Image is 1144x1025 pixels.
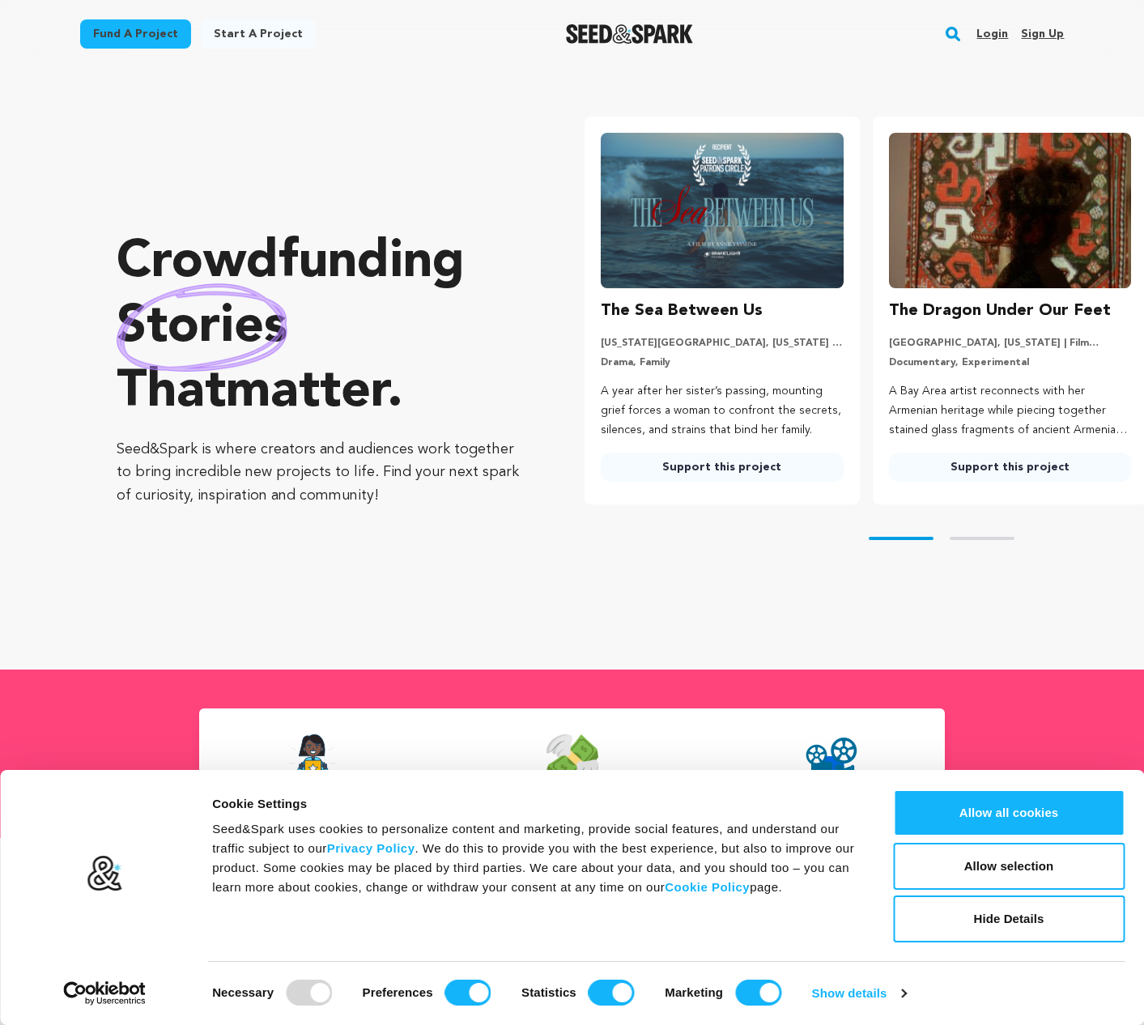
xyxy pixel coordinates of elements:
img: The Dragon Under Our Feet image [889,133,1131,288]
a: Privacy Policy [327,841,415,855]
button: Hide Details [893,895,1125,942]
span: matter [226,367,387,419]
a: Start a project [201,19,316,49]
p: Seed&Spark is where creators and audiences work together to bring incredible new projects to life... [117,438,520,508]
h3: The Sea Between Us [601,298,763,324]
a: Support this project [601,453,843,482]
h3: The Dragon Under Our Feet [889,298,1111,324]
strong: Statistics [521,985,576,999]
p: Drama, Family [601,356,843,369]
button: Allow all cookies [893,789,1125,836]
p: Documentary, Experimental [889,356,1131,369]
a: Sign up [1021,21,1064,47]
a: Fund a project [80,19,191,49]
strong: Marketing [665,985,723,999]
p: Crowdfunding that . [117,231,520,425]
img: The Sea Between Us image [601,133,843,288]
button: Allow selection [893,843,1125,890]
a: Support this project [889,453,1131,482]
a: Seed&Spark Homepage [566,24,693,44]
a: Usercentrics Cookiebot - opens in a new window [34,981,176,1006]
img: Seed&Spark Logo Dark Mode [566,24,693,44]
img: Seed&Spark Projects Created Icon [806,734,857,786]
a: Cookie Policy [665,880,750,894]
p: [GEOGRAPHIC_DATA], [US_STATE] | Film Feature [889,337,1131,350]
img: Seed&Spark Success Rate Icon [287,734,338,786]
img: hand sketched image [117,283,287,372]
a: Show details [812,981,906,1006]
p: [US_STATE][GEOGRAPHIC_DATA], [US_STATE] | Film Short [601,337,843,350]
img: Seed&Spark Money Raised Icon [546,734,598,786]
strong: Preferences [363,985,433,999]
legend: Consent Selection [211,973,212,974]
img: logo [87,855,123,892]
strong: Necessary [212,985,274,999]
a: Login [976,21,1008,47]
div: Cookie Settings [212,794,857,814]
p: A year after her sister’s passing, mounting grief forces a woman to confront the secrets, silence... [601,382,843,440]
p: A Bay Area artist reconnects with her Armenian heritage while piecing together stained glass frag... [889,382,1131,440]
div: Seed&Spark uses cookies to personalize content and marketing, provide social features, and unders... [212,819,857,897]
